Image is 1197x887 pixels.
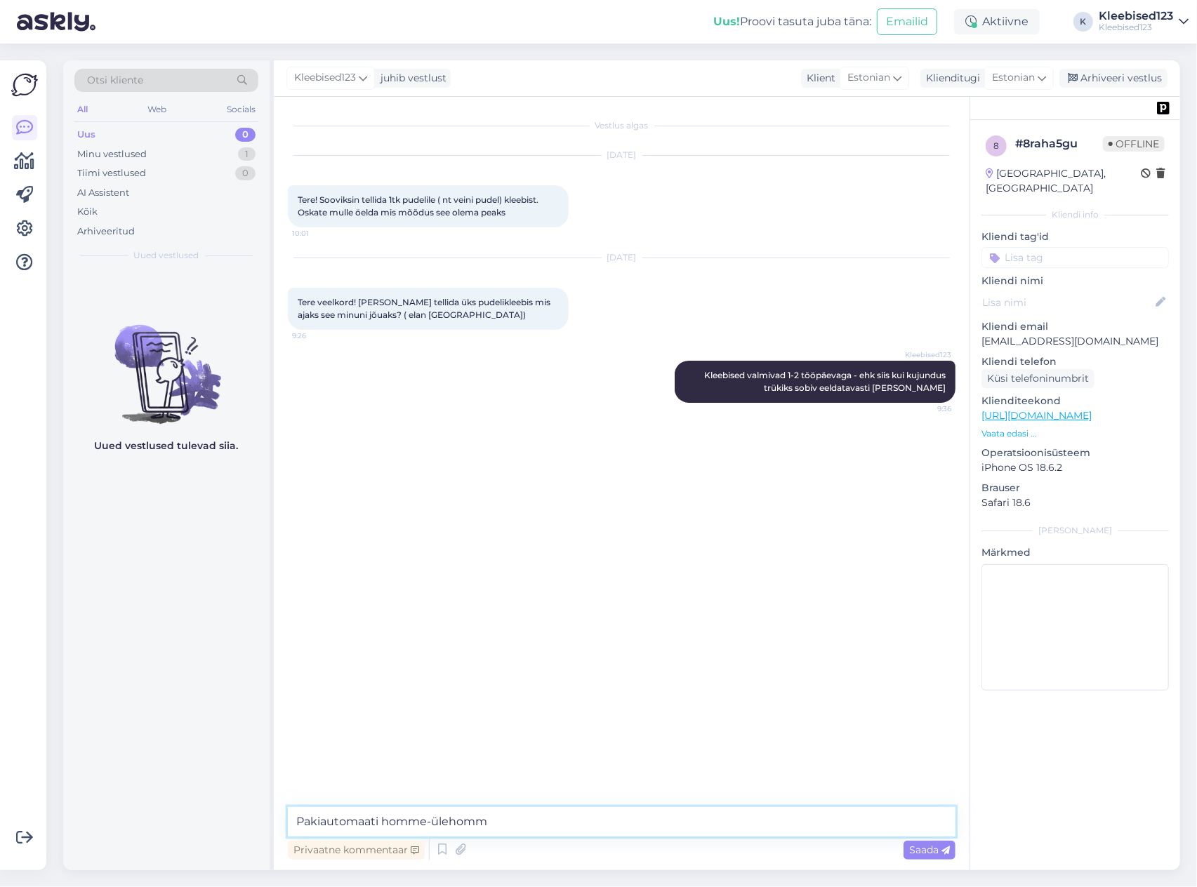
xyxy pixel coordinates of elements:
[981,229,1169,244] p: Kliendi tag'id
[981,208,1169,221] div: Kliendi info
[294,70,356,86] span: Kleebised123
[74,100,91,119] div: All
[1015,135,1103,152] div: # 8raha5gu
[877,8,937,35] button: Emailid
[713,15,740,28] b: Uus!
[77,147,147,161] div: Minu vestlused
[847,70,890,86] span: Estonian
[993,140,999,151] span: 8
[235,166,256,180] div: 0
[981,495,1169,510] p: Safari 18.6
[77,128,95,142] div: Uus
[909,843,950,856] span: Saada
[713,13,871,30] div: Proovi tasuta juba täna:
[981,334,1169,349] p: [EMAIL_ADDRESS][DOMAIN_NAME]
[982,295,1153,310] input: Lisa nimi
[981,481,1169,495] p: Brauser
[981,369,1095,388] div: Küsi telefoninumbrit
[77,186,129,200] div: AI Assistent
[224,100,258,119] div: Socials
[292,331,345,341] span: 9:26
[77,225,135,239] div: Arhiveeritud
[981,274,1169,288] p: Kliendi nimi
[77,166,146,180] div: Tiimi vestlused
[288,251,955,264] div: [DATE]
[288,807,955,836] textarea: Pakiautomaati homme-ülehom
[981,460,1169,475] p: iPhone OS 18.6.2
[1059,69,1168,88] div: Arhiveeri vestlus
[375,71,447,86] div: juhib vestlust
[1073,12,1093,32] div: K
[801,71,835,86] div: Klient
[899,349,951,360] span: Kleebised123
[981,427,1169,440] p: Vaata edasi ...
[95,439,239,453] p: Uued vestlused tulevad siia.
[992,70,1035,86] span: Estonian
[1103,136,1165,152] span: Offline
[981,394,1169,408] p: Klienditeekond
[981,524,1169,537] div: [PERSON_NAME]
[288,149,955,161] div: [DATE]
[145,100,170,119] div: Web
[981,446,1169,460] p: Operatsioonisüsteem
[1157,102,1170,114] img: pd
[920,71,980,86] div: Klienditugi
[954,9,1040,34] div: Aktiivne
[235,128,256,142] div: 0
[288,841,425,860] div: Privaatne kommentaar
[986,166,1141,196] div: [GEOGRAPHIC_DATA], [GEOGRAPHIC_DATA]
[1099,11,1189,33] a: Kleebised123Kleebised123
[298,297,553,320] span: Tere veelkord! [PERSON_NAME] tellida üks pudelikleebis mis ajaks see minuni jõuaks? ( elan [GEOGR...
[77,205,98,219] div: Kõik
[1099,11,1173,22] div: Kleebised123
[981,409,1092,422] a: [URL][DOMAIN_NAME]
[63,300,270,426] img: No chats
[292,228,345,239] span: 10:01
[1099,22,1173,33] div: Kleebised123
[981,545,1169,560] p: Märkmed
[981,319,1169,334] p: Kliendi email
[298,194,541,218] span: Tere! Sooviksin tellida 1tk pudelile ( nt veini pudel) kleebist. Oskate mulle öelda mis mõõdus se...
[238,147,256,161] div: 1
[704,370,948,393] span: Kleebised valmivad 1-2 tööpäevaga - ehk siis kui kujundus trükiks sobiv eeldatavasti [PERSON_NAME]
[981,354,1169,369] p: Kliendi telefon
[288,119,955,132] div: Vestlus algas
[981,247,1169,268] input: Lisa tag
[899,404,951,414] span: 9:36
[11,72,38,98] img: Askly Logo
[134,249,199,262] span: Uued vestlused
[87,73,143,88] span: Otsi kliente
